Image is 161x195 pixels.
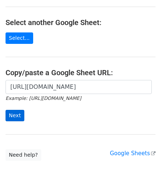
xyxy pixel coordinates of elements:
iframe: Chat Widget [124,160,161,195]
h4: Copy/paste a Google Sheet URL: [6,68,155,77]
input: Next [6,110,24,121]
a: Select... [6,32,33,44]
h4: Select another Google Sheet: [6,18,155,27]
a: Google Sheets [110,150,155,157]
input: Paste your Google Sheet URL here [6,80,152,94]
small: Example: [URL][DOMAIN_NAME] [6,95,81,101]
a: Need help? [6,149,41,161]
